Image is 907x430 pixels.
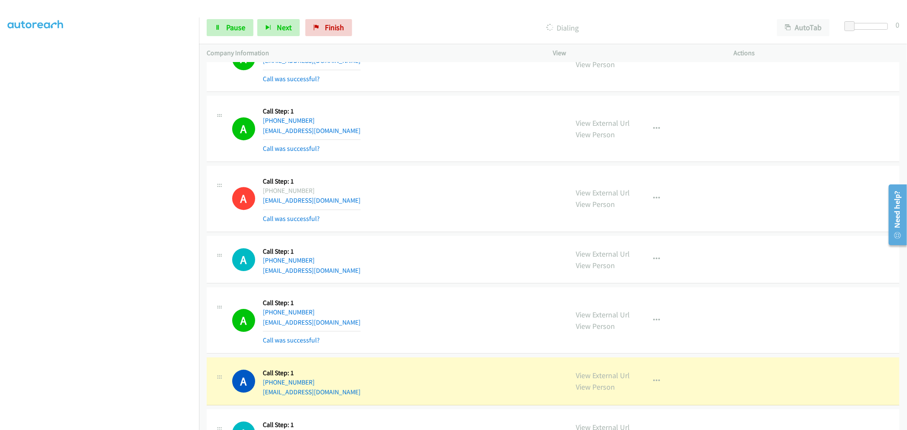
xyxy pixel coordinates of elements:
iframe: To enrich screen reader interactions, please activate Accessibility in Grammarly extension settings [8,25,199,429]
a: [EMAIL_ADDRESS][DOMAIN_NAME] [263,196,361,204]
h5: Call Step: 1 [263,421,361,429]
a: [PHONE_NUMBER] [263,256,315,264]
div: [PHONE_NUMBER] [263,186,361,196]
p: Actions [734,48,899,58]
iframe: Resource Center [883,181,907,249]
a: Call was successful? [263,215,320,223]
button: Next [257,19,300,36]
a: [PHONE_NUMBER] [263,378,315,386]
span: Pause [226,23,245,32]
div: 0 [896,19,899,31]
h1: A [232,117,255,140]
a: Finish [305,19,352,36]
p: View [553,48,719,58]
a: View Person [576,260,615,270]
h5: Call Step: 1 [263,299,361,307]
a: View External Url [576,118,630,128]
p: Company Information [207,48,538,58]
h1: A [232,309,255,332]
a: View Person [576,130,615,139]
h5: Call Step: 1 [263,247,361,256]
a: Pause [207,19,253,36]
button: AutoTab [777,19,830,36]
h5: Call Step: 1 [263,369,361,377]
a: [EMAIL_ADDRESS][DOMAIN_NAME] [263,127,361,135]
a: Call was successful? [263,75,320,83]
a: View External Url [576,371,630,380]
p: Dialing [364,22,762,34]
a: View External Url [576,249,630,259]
a: View External Url [576,310,630,320]
a: [PHONE_NUMBER] [263,308,315,316]
a: [PHONE_NUMBER] [263,116,315,124]
a: View Person [576,382,615,392]
a: [EMAIL_ADDRESS][DOMAIN_NAME] [263,266,361,274]
a: Call was successful? [263,144,320,153]
h5: Call Step: 1 [263,107,361,116]
h1: A [232,370,255,393]
span: Finish [325,23,344,32]
h5: Call Step: 1 [263,177,361,186]
a: View External Url [576,188,630,198]
a: [EMAIL_ADDRESS][DOMAIN_NAME] [263,318,361,326]
a: View Person [576,199,615,209]
span: Next [277,23,292,32]
a: [EMAIL_ADDRESS][DOMAIN_NAME] [263,388,361,396]
a: View Person [576,59,615,69]
a: Call was successful? [263,336,320,344]
h1: A [232,248,255,271]
a: View Person [576,321,615,331]
h1: A [232,187,255,210]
